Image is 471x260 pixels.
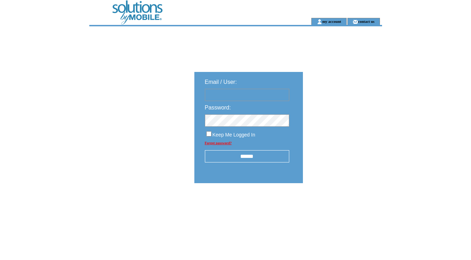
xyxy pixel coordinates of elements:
[205,79,237,85] span: Email / User:
[316,19,321,25] img: account_icon.gif;jsessionid=4A4EEB5AE15EF72D9D0E58DD6FE67FE1
[323,201,358,209] img: transparent.png;jsessionid=4A4EEB5AE15EF72D9D0E58DD6FE67FE1
[321,19,341,24] a: my account
[352,19,357,25] img: contact_us_icon.gif;jsessionid=4A4EEB5AE15EF72D9D0E58DD6FE67FE1
[205,105,231,111] span: Password:
[213,132,255,138] span: Keep Me Logged In
[205,141,233,145] a: Forgot password?
[357,19,375,24] a: contact us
